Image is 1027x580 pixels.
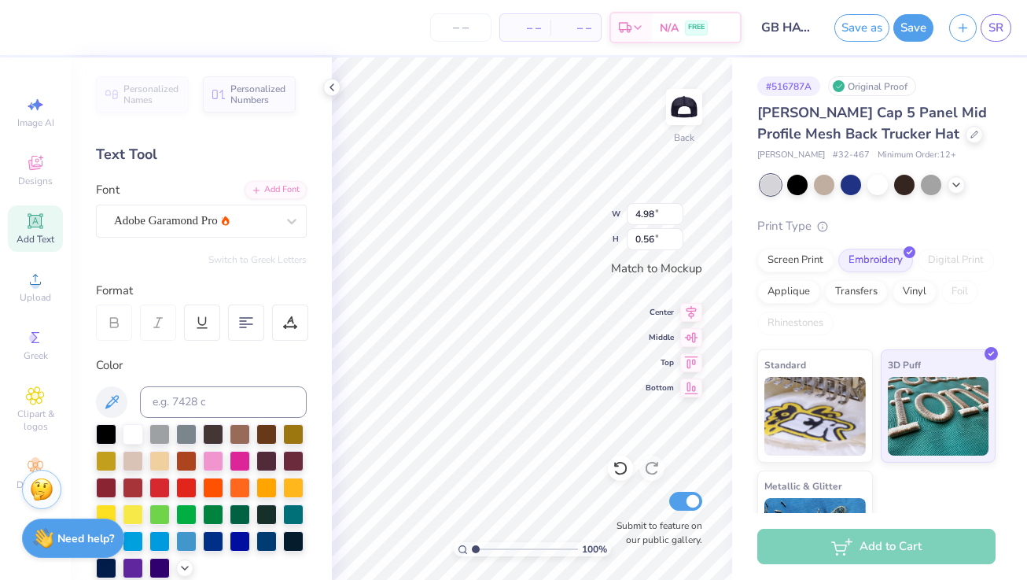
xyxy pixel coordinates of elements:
[123,83,179,105] span: Personalized Names
[660,20,679,36] span: N/A
[764,478,842,494] span: Metallic & Glitter
[57,531,114,546] strong: Need help?
[674,131,694,145] div: Back
[918,249,994,272] div: Digital Print
[757,149,825,162] span: [PERSON_NAME]
[560,20,591,36] span: – –
[825,280,888,304] div: Transfers
[988,19,1003,37] span: SR
[981,14,1011,42] a: SR
[764,356,806,373] span: Standard
[828,76,916,96] div: Original Proof
[646,307,674,318] span: Center
[96,144,307,165] div: Text Tool
[430,13,491,42] input: – –
[749,12,826,43] input: Untitled Design
[757,249,834,272] div: Screen Print
[17,233,54,246] span: Add Text
[96,181,120,199] label: Font
[688,22,705,33] span: FREE
[230,83,286,105] span: Personalized Numbers
[668,91,700,123] img: Back
[646,382,674,393] span: Bottom
[764,377,866,456] img: Standard
[608,519,702,547] label: Submit to feature on our public gallery.
[140,386,307,418] input: e.g. 7428 c
[833,149,870,162] span: # 32-467
[245,181,307,199] div: Add Font
[893,14,933,42] button: Save
[834,14,889,42] button: Save as
[96,356,307,375] div: Color
[757,217,996,235] div: Print Type
[941,280,978,304] div: Foil
[757,76,820,96] div: # 516787A
[96,282,308,300] div: Format
[838,249,913,272] div: Embroidery
[764,498,866,577] img: Metallic & Glitter
[878,149,956,162] span: Minimum Order: 12 +
[757,103,987,143] span: [PERSON_NAME] Cap 5 Panel Mid Profile Mesh Back Trucker Hat
[208,253,307,266] button: Switch to Greek Letters
[24,349,48,362] span: Greek
[888,377,989,456] img: 3D Puff
[8,408,63,433] span: Clipart & logos
[888,356,921,373] span: 3D Puff
[757,312,834,335] div: Rhinestones
[17,116,54,129] span: Image AI
[582,542,607,556] span: 100 %
[20,291,51,304] span: Upload
[17,478,54,491] span: Decorate
[510,20,541,36] span: – –
[18,175,53,187] span: Designs
[646,332,674,343] span: Middle
[646,357,674,368] span: Top
[893,280,937,304] div: Vinyl
[757,280,820,304] div: Applique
